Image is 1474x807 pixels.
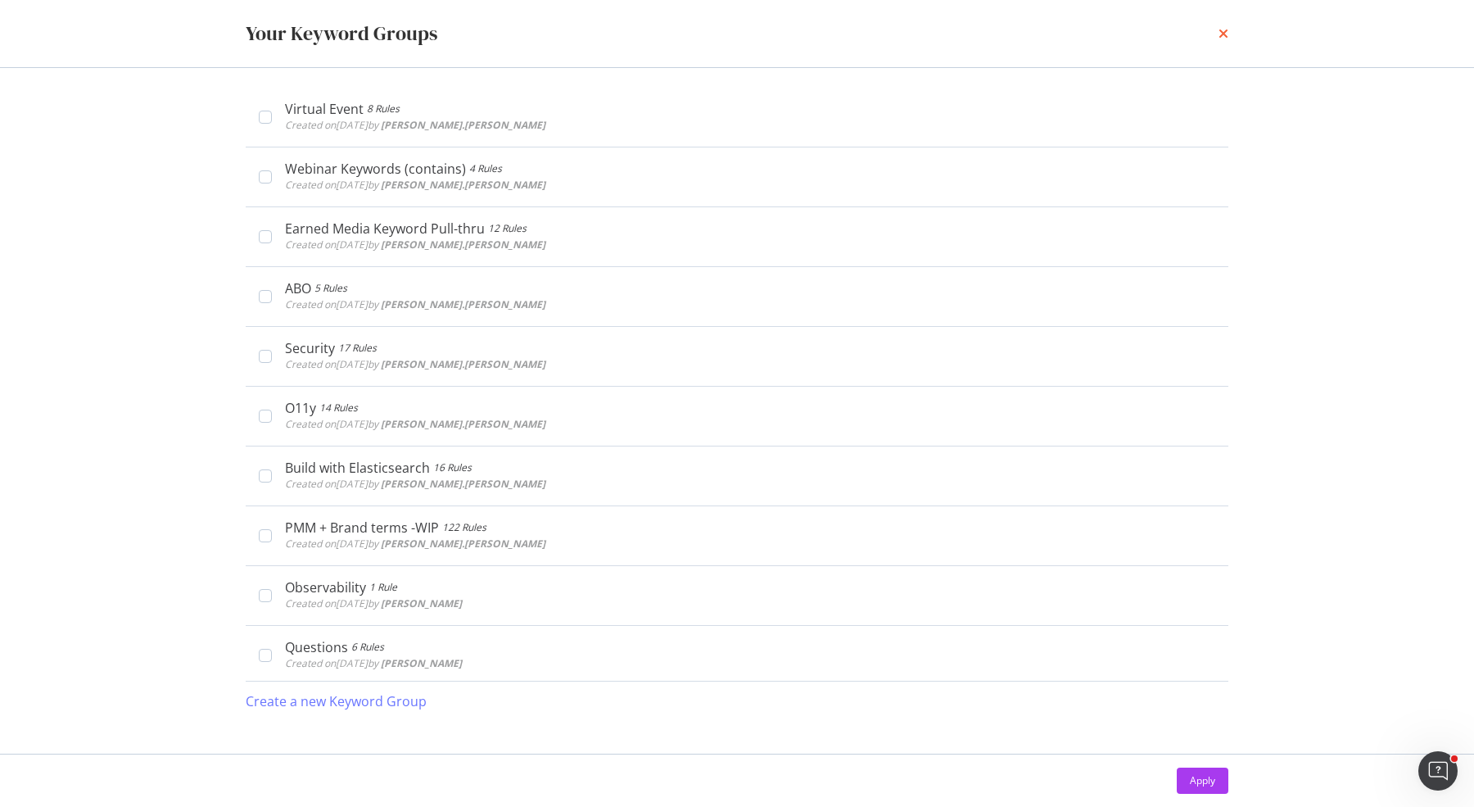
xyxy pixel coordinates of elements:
[1177,768,1228,794] button: Apply
[285,460,430,476] div: Build with Elasticsearch
[246,692,427,711] div: Create a new Keyword Group
[246,682,427,721] button: Create a new Keyword Group
[285,519,439,536] div: PMM + Brand terms -WIP
[285,340,335,356] div: Security
[285,280,311,297] div: ABO
[369,579,397,596] div: 1 Rule
[285,220,485,237] div: Earned Media Keyword Pull-thru
[1418,751,1458,791] iframe: Intercom live chat
[285,161,466,177] div: Webinar Keywords (contains)
[381,297,545,311] b: [PERSON_NAME].[PERSON_NAME]
[381,596,462,610] b: [PERSON_NAME]
[285,579,366,596] div: Observability
[285,118,545,132] span: Created on [DATE] by
[285,297,545,311] span: Created on [DATE] by
[381,537,545,551] b: [PERSON_NAME].[PERSON_NAME]
[285,656,462,670] span: Created on [DATE] by
[381,656,462,670] b: [PERSON_NAME]
[442,519,486,536] div: 122 Rules
[469,161,502,177] div: 4 Rules
[285,357,545,371] span: Created on [DATE] by
[433,460,472,476] div: 16 Rules
[285,417,545,431] span: Created on [DATE] by
[367,101,400,117] div: 8 Rules
[285,596,462,610] span: Created on [DATE] by
[246,20,437,48] div: Your Keyword Groups
[319,400,358,416] div: 14 Rules
[285,537,545,551] span: Created on [DATE] by
[381,477,545,491] b: [PERSON_NAME].[PERSON_NAME]
[381,417,545,431] b: [PERSON_NAME].[PERSON_NAME]
[1190,773,1215,787] div: Apply
[351,639,384,655] div: 6 Rules
[285,639,348,655] div: Questions
[314,280,347,297] div: 5 Rules
[1219,20,1228,48] div: times
[381,178,545,192] b: [PERSON_NAME].[PERSON_NAME]
[338,340,377,356] div: 17 Rules
[381,357,545,371] b: [PERSON_NAME].[PERSON_NAME]
[285,101,364,117] div: Virtual Event
[285,178,545,192] span: Created on [DATE] by
[285,400,316,416] div: O11y
[285,477,545,491] span: Created on [DATE] by
[285,238,545,252] span: Created on [DATE] by
[381,118,545,132] b: [PERSON_NAME].[PERSON_NAME]
[488,220,527,237] div: 12 Rules
[381,238,545,252] b: [PERSON_NAME].[PERSON_NAME]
